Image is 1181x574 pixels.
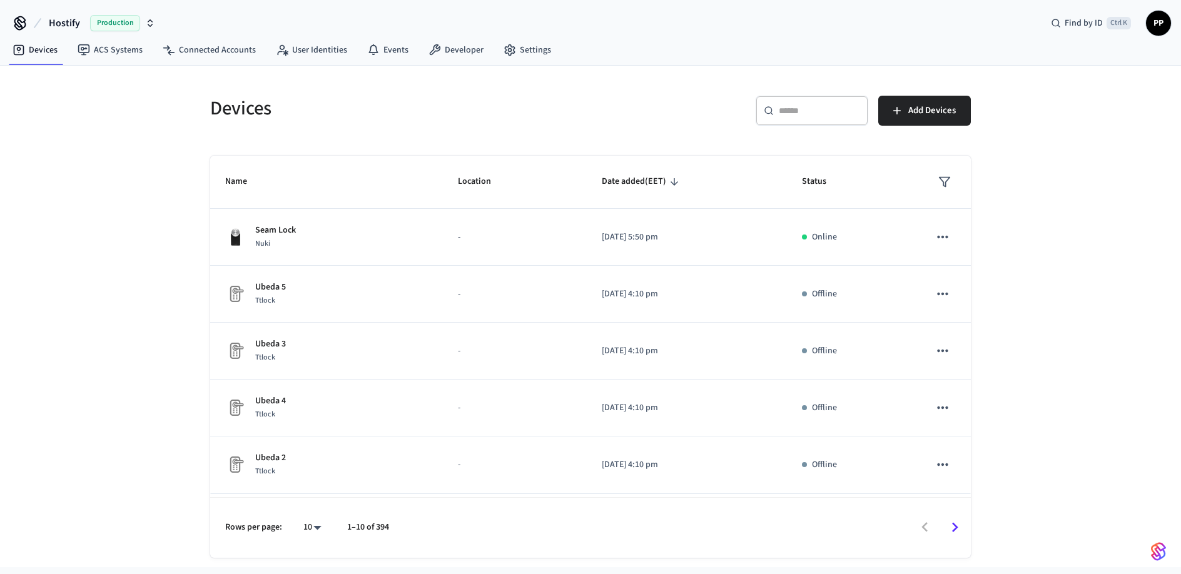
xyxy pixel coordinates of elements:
[255,295,275,306] span: Ttlock
[458,231,572,244] p: -
[812,345,837,358] p: Offline
[802,172,843,191] span: Status
[812,458,837,471] p: Offline
[255,395,286,408] p: Ubeda 4
[225,341,245,361] img: Placeholder Lock Image
[812,231,837,244] p: Online
[357,39,418,61] a: Events
[602,345,772,358] p: [DATE] 4:10 pm
[225,521,282,534] p: Rows per page:
[255,466,275,476] span: Ttlock
[602,401,772,415] p: [DATE] 4:10 pm
[225,284,245,304] img: Placeholder Lock Image
[297,518,327,536] div: 10
[602,231,772,244] p: [DATE] 5:50 pm
[90,15,140,31] span: Production
[812,401,837,415] p: Offline
[812,288,837,301] p: Offline
[255,338,286,351] p: Ubeda 3
[418,39,494,61] a: Developer
[210,96,583,121] h5: Devices
[458,401,572,415] p: -
[68,39,153,61] a: ACS Systems
[1146,11,1171,36] button: PP
[255,451,286,465] p: Ubeda 2
[1065,17,1103,29] span: Find by ID
[225,172,263,191] span: Name
[1107,17,1131,29] span: Ctrl K
[458,288,572,301] p: -
[225,455,245,475] img: Placeholder Lock Image
[458,345,572,358] p: -
[49,16,80,31] span: Hostify
[255,352,275,363] span: Ttlock
[153,39,266,61] a: Connected Accounts
[940,513,970,542] button: Go to next page
[255,238,270,249] span: Nuki
[458,172,507,191] span: Location
[266,39,357,61] a: User Identities
[602,288,772,301] p: [DATE] 4:10 pm
[1041,12,1141,34] div: Find by IDCtrl K
[602,458,772,471] p: [DATE] 4:10 pm
[255,281,286,294] p: Ubeda 5
[602,172,682,191] span: Date added(EET)
[255,409,275,420] span: Ttlock
[255,224,296,237] p: Seam Lock
[3,39,68,61] a: Devices
[1147,12,1170,34] span: PP
[494,39,561,61] a: Settings
[225,398,245,418] img: Placeholder Lock Image
[458,458,572,471] p: -
[878,96,971,126] button: Add Devices
[225,227,245,247] img: Nuki Smart Lock 3.0 Pro Black, Front
[908,103,956,119] span: Add Devices
[1151,541,1166,561] img: SeamLogoGradient.69752ec5.svg
[347,521,389,534] p: 1–10 of 394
